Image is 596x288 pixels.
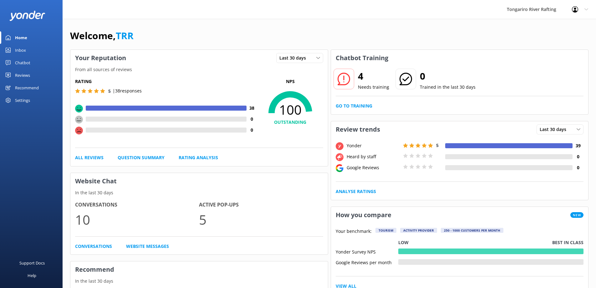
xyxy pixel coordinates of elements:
div: Reviews [15,69,30,81]
span: Last 30 days [540,126,570,133]
p: Trained in the last 30 days [420,84,476,91]
a: Rating Analysis [179,154,218,161]
p: Best in class [552,239,583,246]
h2: 4 [358,69,389,84]
div: Support Docs [19,257,45,269]
h3: Recommend [70,261,328,278]
p: | 38 responses [113,87,142,94]
h4: 38 [247,105,257,112]
img: yonder-white-logo.png [9,11,45,21]
p: Needs training [358,84,389,91]
span: 5 [108,88,111,94]
div: Help [28,269,36,282]
div: Settings [15,94,30,107]
a: Go to Training [336,102,372,109]
div: Yonder [345,142,401,149]
span: 5 [436,142,439,148]
div: Home [15,31,27,44]
h3: Chatbot Training [331,50,393,66]
a: Website Messages [126,243,169,250]
div: Yonder Survey NPS [336,249,398,254]
span: New [570,212,583,218]
h4: Active Pop-ups [199,201,323,209]
div: Inbox [15,44,26,56]
div: Heard by staff [345,153,401,160]
h4: 0 [573,153,583,160]
h4: 0 [573,164,583,171]
span: Last 30 days [279,55,310,61]
div: Activity Provider [400,228,437,233]
a: Question Summary [118,154,165,161]
a: All Reviews [75,154,104,161]
p: NPS [257,78,323,85]
div: Tourism [375,228,396,233]
a: Conversations [75,243,112,250]
h3: Your Reputation [70,50,131,66]
h4: 39 [573,142,583,149]
p: 5 [199,209,323,230]
p: Low [398,239,409,246]
div: Recommend [15,81,39,94]
p: From all sources of reviews [70,66,328,73]
p: Your benchmark: [336,228,372,235]
div: Chatbot [15,56,30,69]
h3: Review trends [331,121,385,138]
div: 250 - 1000 customers per month [441,228,503,233]
h4: OUTSTANDING [257,119,323,126]
a: Analyse Ratings [336,188,376,195]
a: TRR [116,29,134,42]
h2: 0 [420,69,476,84]
p: 10 [75,209,199,230]
h1: Welcome, [70,28,134,43]
h4: 0 [247,116,257,123]
h3: Website Chat [70,173,328,189]
p: In the last 30 days [70,278,328,285]
h3: How you compare [331,207,396,223]
div: Google Reviews [345,164,401,171]
div: Google Reviews per month [336,259,398,265]
h5: Rating [75,78,257,85]
h4: 0 [247,127,257,134]
span: 100 [257,102,323,118]
p: In the last 30 days [70,189,328,196]
h4: Conversations [75,201,199,209]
